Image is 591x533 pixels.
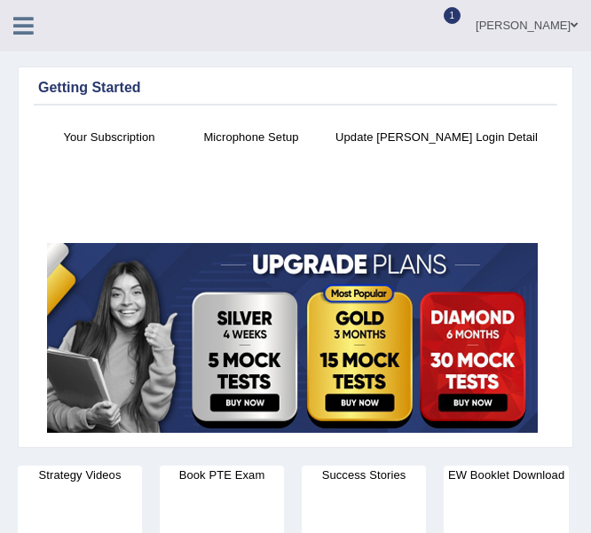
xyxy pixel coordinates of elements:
h4: Microphone Setup [189,128,313,146]
h4: Strategy Videos [18,466,142,484]
div: Getting Started [38,77,553,98]
img: small5.jpg [47,243,538,433]
span: 1 [444,7,461,24]
h4: Your Subscription [47,128,171,146]
h4: Book PTE Exam [160,466,284,484]
h4: Update [PERSON_NAME] Login Detail [331,128,542,146]
h4: Success Stories [302,466,426,484]
h4: EW Booklet Download [444,466,569,484]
